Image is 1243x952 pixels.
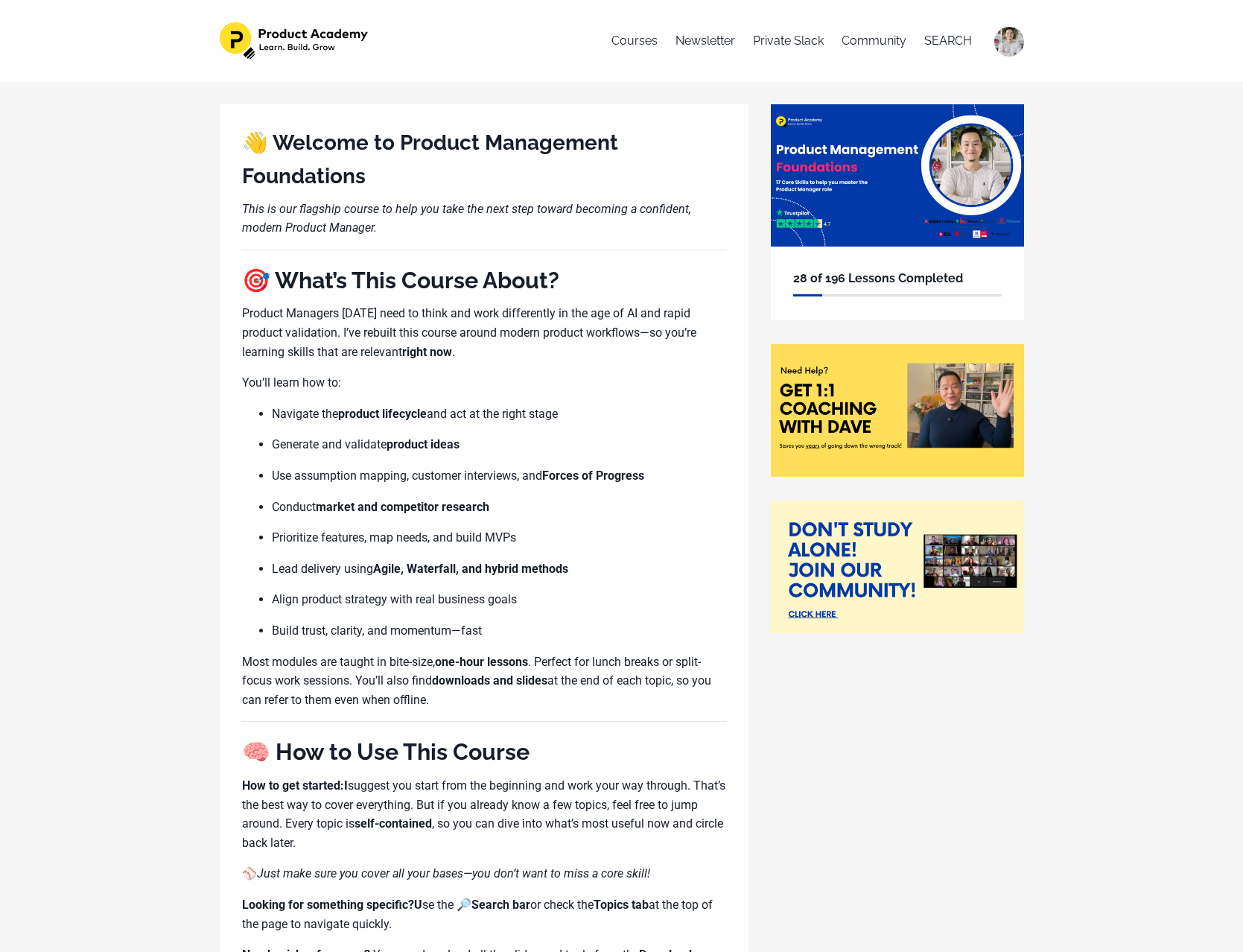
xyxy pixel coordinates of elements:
b: Agile, Waterfall, and hybrid methods [373,562,568,576]
b: How to get started: [242,778,344,793]
b: product ideas [387,437,460,451]
p: suggest you start from the beginning and work your way through. That’s the best way to cover ever... [242,776,726,852]
b: product lifecycle [338,407,427,421]
b: right now [402,345,452,359]
p: Product Managers [DATE] need to think and work differently in the age of AI and rapid product val... [242,304,726,361]
p: ⚾️ [242,864,726,883]
b: one-hour lessons [435,655,528,669]
b: U [414,898,422,912]
a: Private Slack [753,22,824,60]
img: 8f7df7-7e21-1711-f3b5-0b085c5d0c7_join_our_community.png [771,501,1024,633]
img: 0a78c1-226-b1d-14b3-1b6c7b6f7d_Dave_DP_Square.jpeg [994,27,1024,57]
a: Community [842,22,906,60]
b: 👋 Welcome to Product Management Foundations [242,130,618,188]
b: downloads and slides [432,673,547,688]
p: Prioritize features, map needs, and build MVPs [272,528,726,548]
img: 8be08-880d-c0e-b727-42286b0aac6e_Need_coaching_.png [771,344,1024,477]
b: 🧠 How to Use This Course [242,738,530,765]
img: 44604e1-f832-4873-c755-8be23318bfc_12.png [771,104,1024,247]
i: This is our flagship course to help you take the next step toward becoming a confident, modern Pr... [242,202,691,235]
b: Search bar [471,898,530,912]
p: You’ll learn how to: [242,373,726,393]
a: SEARCH [924,22,972,60]
p: Align product strategy with real business goals [272,590,726,609]
i: Just make sure you cover all your bases—you don’t want to miss a core skill! [257,866,650,880]
b: I [344,778,348,793]
p: Navigate the and act at the right stage [272,404,726,424]
p: Build trust, clarity, and momentum—fast [272,621,726,641]
p: Use assumption mapping, customer interviews, and [272,466,726,486]
b: Looking for something specific? [242,898,414,912]
p: se the 🔎 or check the at the top of the page to navigate quickly. [242,895,726,933]
span: Lead delivery using [272,562,373,576]
img: 1e4575b-f30f-f7bc-803-1053f84514_582dc3fb-c1b0-4259-95ab-5487f20d86c3.png [220,22,371,60]
b: Topics tab [594,898,649,912]
a: Courses [611,22,658,60]
p: Most modules are taught in bite-size, . Perfect for lunch breaks or split-focus work sessions. Yo... [242,653,726,710]
b: Forces of Progress [542,469,644,483]
p: Generate and validate [272,435,726,454]
h6: 28 of 196 Lessons Completed [793,269,1002,288]
b: market and competitor research [316,500,489,514]
span: Conduct [272,500,316,514]
b: self-contained [355,816,432,831]
a: Newsletter [675,22,735,60]
b: 🎯 What’s This Course About? [242,267,559,293]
